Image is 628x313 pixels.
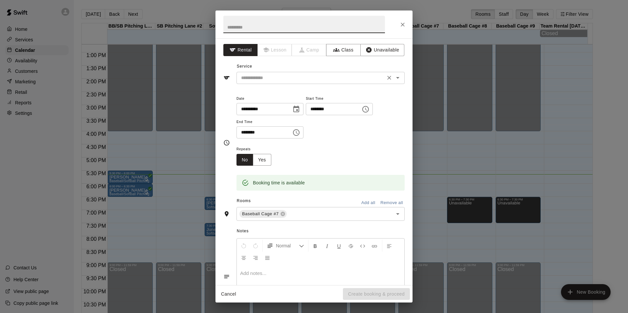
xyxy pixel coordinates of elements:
[357,240,368,252] button: Insert Code
[237,226,405,237] span: Notes
[223,273,230,280] svg: Notes
[326,44,361,56] button: Class
[236,145,277,154] span: Repeats
[250,240,261,252] button: Redo
[290,103,303,116] button: Choose date, selected date is Aug 21, 2025
[250,252,261,263] button: Right Align
[218,288,239,300] button: Cancel
[360,44,404,56] button: Unavailable
[239,210,287,218] div: Baseball Cage #7
[379,198,405,208] button: Remove all
[236,94,303,103] span: Date
[223,211,230,217] svg: Rooms
[393,209,402,219] button: Open
[223,44,258,56] button: Rental
[276,242,299,249] span: Normal
[239,211,281,217] span: Baseball Cage #7
[264,240,307,252] button: Formatting Options
[253,154,271,166] button: Yes
[237,64,252,69] span: Service
[322,240,333,252] button: Format Italics
[223,74,230,81] svg: Service
[292,44,326,56] span: Camps can only be created in the Services page
[397,19,409,31] button: Close
[369,240,380,252] button: Insert Link
[310,240,321,252] button: Format Bold
[262,252,273,263] button: Justify Align
[236,154,271,166] div: outlined button group
[393,73,402,82] button: Open
[236,154,253,166] button: No
[384,240,395,252] button: Left Align
[258,44,292,56] span: Lessons must be created in the Services page first
[238,240,249,252] button: Undo
[253,177,305,189] div: Booking time is available
[358,198,379,208] button: Add all
[306,94,373,103] span: Start Time
[345,240,356,252] button: Format Strikethrough
[223,139,230,146] svg: Timing
[359,103,372,116] button: Choose time, selected time is 6:00 PM
[238,252,249,263] button: Center Align
[237,198,251,203] span: Rooms
[236,118,303,127] span: End Time
[290,126,303,139] button: Choose time, selected time is 6:30 PM
[385,73,394,82] button: Clear
[333,240,345,252] button: Format Underline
